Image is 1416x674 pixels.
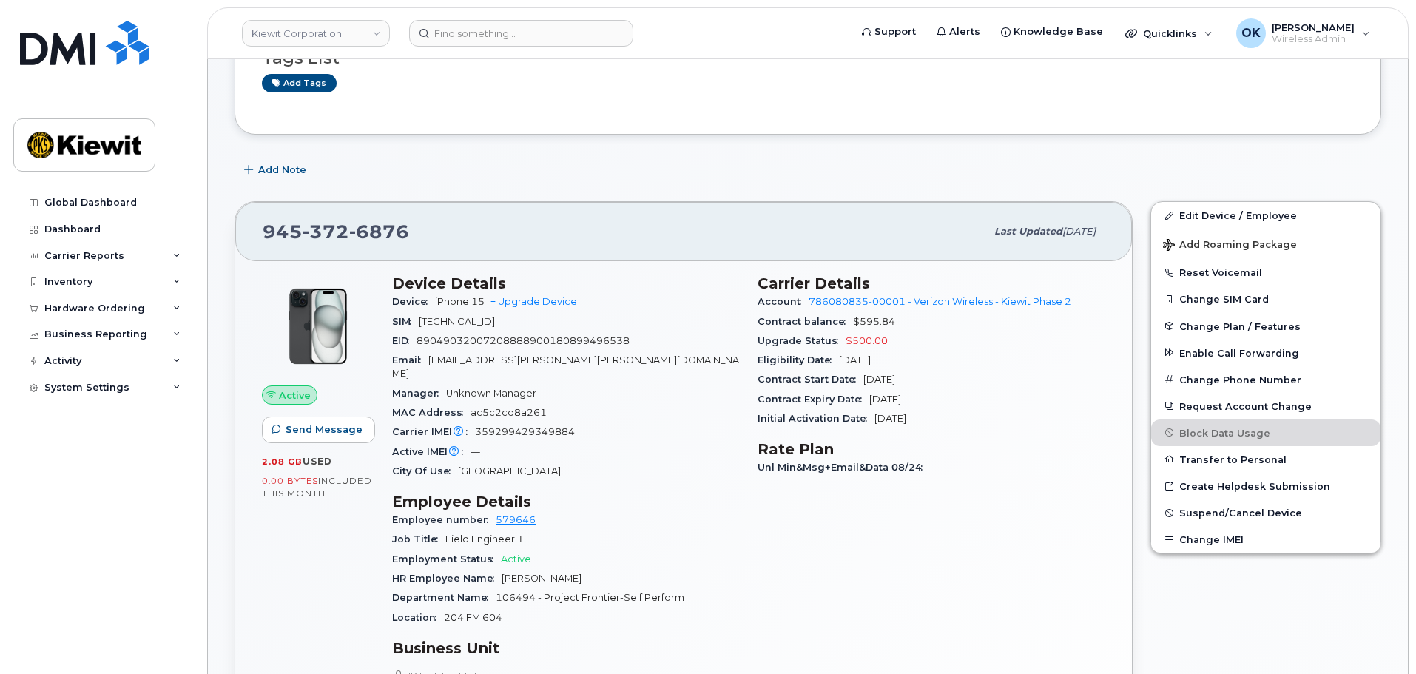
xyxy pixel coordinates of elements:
span: 945 [263,220,409,243]
span: [DATE] [874,413,906,424]
button: Add Roaming Package [1151,229,1380,259]
span: used [303,456,332,467]
h3: Tags List [262,49,1354,67]
span: Eligibility Date [758,354,839,365]
span: 106494 - Project Frontier-Self Perform [496,592,684,603]
span: Knowledge Base [1014,24,1103,39]
button: Change SIM Card [1151,286,1380,312]
a: Create Helpdesk Submission [1151,473,1380,499]
button: Reset Voicemail [1151,259,1380,286]
button: Suspend/Cancel Device [1151,499,1380,526]
span: SIM [392,316,419,327]
span: Wireless Admin [1272,33,1355,45]
div: Quicklinks [1115,18,1223,48]
span: Carrier IMEI [392,426,475,437]
span: Initial Activation Date [758,413,874,424]
a: Support [852,17,926,47]
button: Block Data Usage [1151,419,1380,446]
a: 786080835-00001 - Verizon Wireless - Kiewit Phase 2 [809,296,1071,307]
span: Contract Expiry Date [758,394,869,405]
span: Location [392,612,444,623]
a: 579646 [496,514,536,525]
span: 359299429349884 [475,426,575,437]
span: Add Note [258,163,306,177]
span: City Of Use [392,465,458,476]
span: 204 FM 604 [444,612,502,623]
span: Alerts [949,24,980,39]
span: iPhone 15 [435,296,485,307]
button: Change Phone Number [1151,366,1380,393]
a: Edit Device / Employee [1151,202,1380,229]
span: Manager [392,388,446,399]
span: [GEOGRAPHIC_DATA] [458,465,561,476]
img: iPhone_15_Black.png [274,282,363,371]
span: [PERSON_NAME] [1272,21,1355,33]
span: OK [1241,24,1261,42]
span: Active IMEI [392,446,471,457]
span: Account [758,296,809,307]
button: Enable Call Forwarding [1151,340,1380,366]
h3: Employee Details [392,493,740,510]
button: Send Message [262,417,375,443]
span: Add Roaming Package [1163,239,1297,253]
span: Department Name [392,592,496,603]
button: Request Account Change [1151,393,1380,419]
button: Transfer to Personal [1151,446,1380,473]
span: [TECHNICAL_ID] [419,316,495,327]
a: Alerts [926,17,991,47]
span: 372 [303,220,349,243]
span: $595.84 [853,316,895,327]
a: + Upgrade Device [490,296,577,307]
span: Enable Call Forwarding [1179,347,1299,358]
span: Suspend/Cancel Device [1179,508,1302,519]
h3: Device Details [392,274,740,292]
button: Change IMEI [1151,526,1380,553]
span: ac5c2cd8a261 [471,407,547,418]
span: Contract balance [758,316,853,327]
span: 0.00 Bytes [262,476,318,486]
button: Add Note [235,157,319,183]
button: Change Plan / Features [1151,313,1380,340]
span: Quicklinks [1143,27,1197,39]
span: 6876 [349,220,409,243]
h3: Rate Plan [758,440,1105,458]
span: [DATE] [869,394,901,405]
span: Unl Min&Msg+Email&Data 08/24 [758,462,930,473]
span: — [471,446,480,457]
span: 2.08 GB [262,456,303,467]
span: [DATE] [863,374,895,385]
span: [DATE] [839,354,871,365]
input: Find something... [409,20,633,47]
span: Job Title [392,533,445,545]
span: Employment Status [392,553,501,565]
h3: Carrier Details [758,274,1105,292]
span: Device [392,296,435,307]
span: Last updated [994,226,1062,237]
a: Add tags [262,74,337,92]
span: MAC Address [392,407,471,418]
span: Active [279,388,311,402]
span: Support [874,24,916,39]
span: Active [501,553,531,565]
span: Email [392,354,428,365]
span: Employee number [392,514,496,525]
span: HR Employee Name [392,573,502,584]
span: Unknown Manager [446,388,536,399]
span: Field Engineer 1 [445,533,524,545]
span: Send Message [286,422,363,437]
span: Upgrade Status [758,335,846,346]
span: Change Plan / Features [1179,320,1301,331]
span: [DATE] [1062,226,1096,237]
span: Contract Start Date [758,374,863,385]
span: $500.00 [846,335,888,346]
span: [EMAIL_ADDRESS][PERSON_NAME][PERSON_NAME][DOMAIN_NAME] [392,354,739,379]
a: Knowledge Base [991,17,1113,47]
div: Olivia Keller [1226,18,1380,48]
span: 89049032007208888900180899496538 [417,335,630,346]
span: [PERSON_NAME] [502,573,581,584]
a: Kiewit Corporation [242,20,390,47]
iframe: Messenger Launcher [1352,610,1405,663]
span: EID [392,335,417,346]
h3: Business Unit [392,639,740,657]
